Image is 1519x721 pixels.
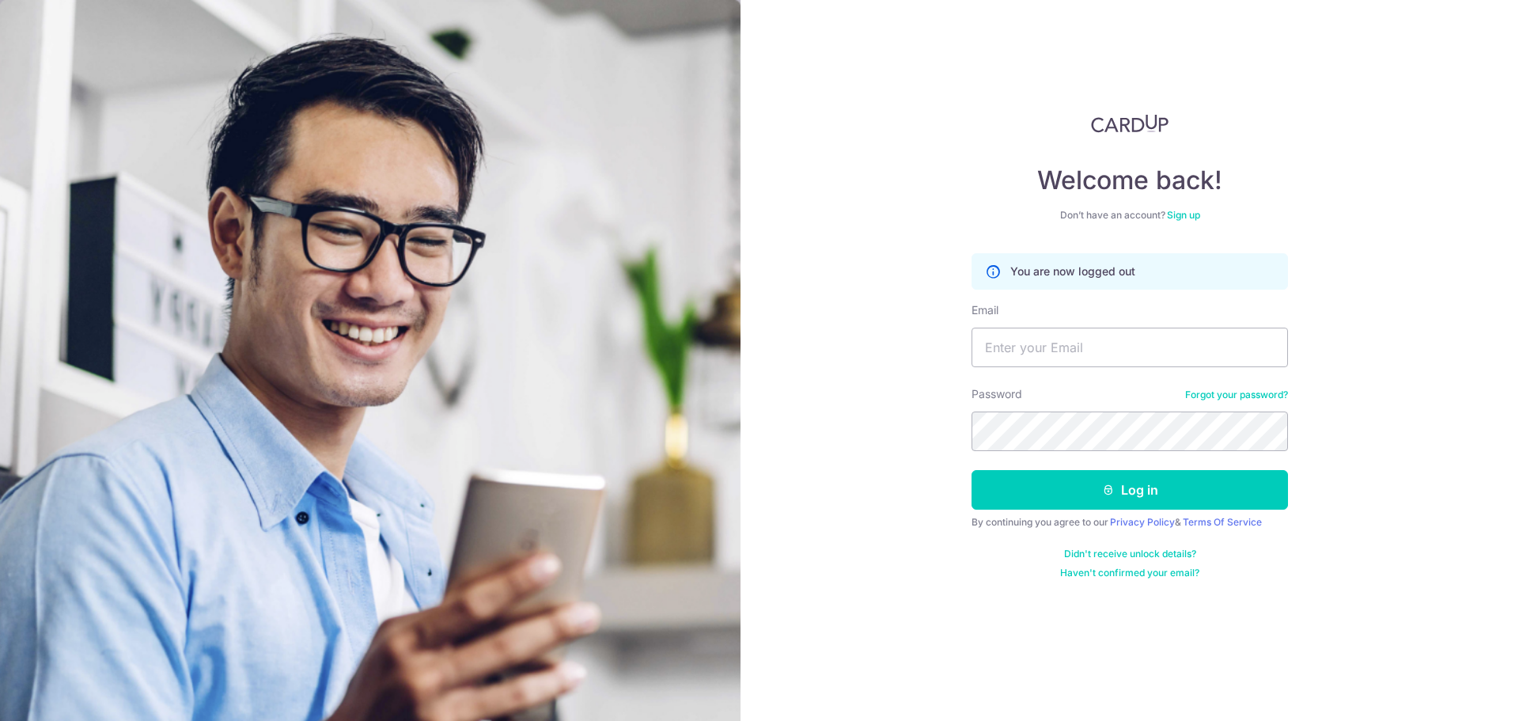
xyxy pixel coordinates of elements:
[972,516,1288,529] div: By continuing you agree to our &
[1183,516,1262,528] a: Terms Of Service
[1185,389,1288,401] a: Forgot your password?
[1010,264,1135,279] p: You are now logged out
[972,470,1288,510] button: Log in
[1110,516,1175,528] a: Privacy Policy
[972,209,1288,222] div: Don’t have an account?
[972,165,1288,196] h4: Welcome back!
[1167,209,1200,221] a: Sign up
[1060,567,1199,579] a: Haven't confirmed your email?
[1091,114,1169,133] img: CardUp Logo
[972,386,1022,402] label: Password
[972,302,998,318] label: Email
[1064,548,1196,560] a: Didn't receive unlock details?
[972,328,1288,367] input: Enter your Email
